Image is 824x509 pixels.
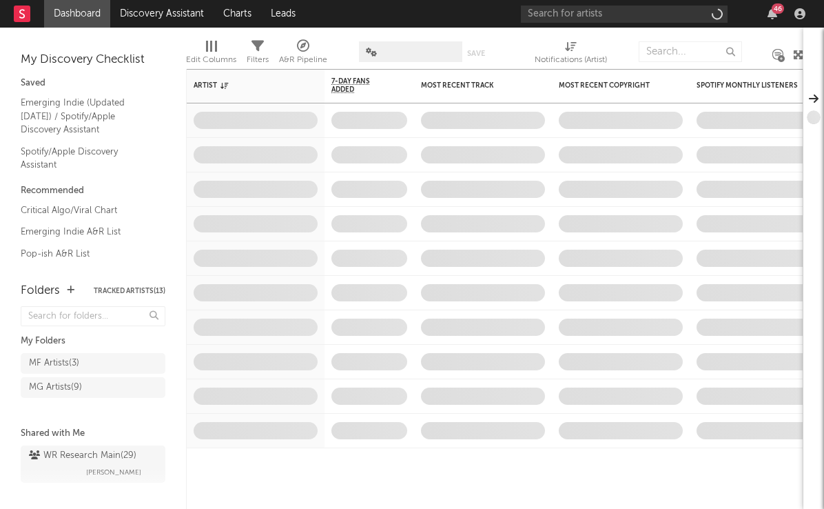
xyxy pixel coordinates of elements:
input: Search... [639,41,742,62]
div: A&R Pipeline [279,52,327,68]
div: A&R Pipeline [279,34,327,74]
div: My Discovery Checklist [21,52,165,68]
input: Search for artists [521,6,728,23]
a: WR Research Main(29)[PERSON_NAME] [21,446,165,483]
div: Notifications (Artist) [535,34,607,74]
div: Notifications (Artist) [535,52,607,68]
div: Folders [21,283,60,299]
div: Recommended [21,183,165,199]
div: Shared with Me [21,426,165,442]
div: My Folders [21,333,165,350]
span: 7-Day Fans Added [331,77,387,94]
button: Tracked Artists(13) [94,288,165,295]
a: Emerging Indie A&R List [21,224,152,239]
div: WR Research Main ( 29 ) [29,448,136,464]
div: Filters [247,34,269,74]
div: Saved [21,75,165,92]
input: Search for folders... [21,306,165,326]
div: Spotify Monthly Listeners [697,81,800,90]
div: 46 [772,3,784,14]
div: Most Recent Track [421,81,524,90]
div: Filters [247,52,269,68]
a: MG Artists(9) [21,377,165,398]
span: [PERSON_NAME] [86,464,141,481]
button: Save [467,50,485,57]
div: MG Artists ( 9 ) [29,379,82,396]
div: Artist [194,81,297,90]
div: Edit Columns [186,52,236,68]
div: MF Artists ( 3 ) [29,355,79,372]
div: Most Recent Copyright [559,81,662,90]
a: Critical Algo/Viral Chart [21,203,152,218]
a: Emerging Indie (Updated [DATE]) / Spotify/Apple Discovery Assistant [21,95,152,137]
div: Edit Columns [186,34,236,74]
a: Pop-ish A&R List [21,246,152,261]
a: MF Artists(3) [21,353,165,374]
button: 46 [768,8,777,19]
a: Spotify/Apple Discovery Assistant [21,144,152,172]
